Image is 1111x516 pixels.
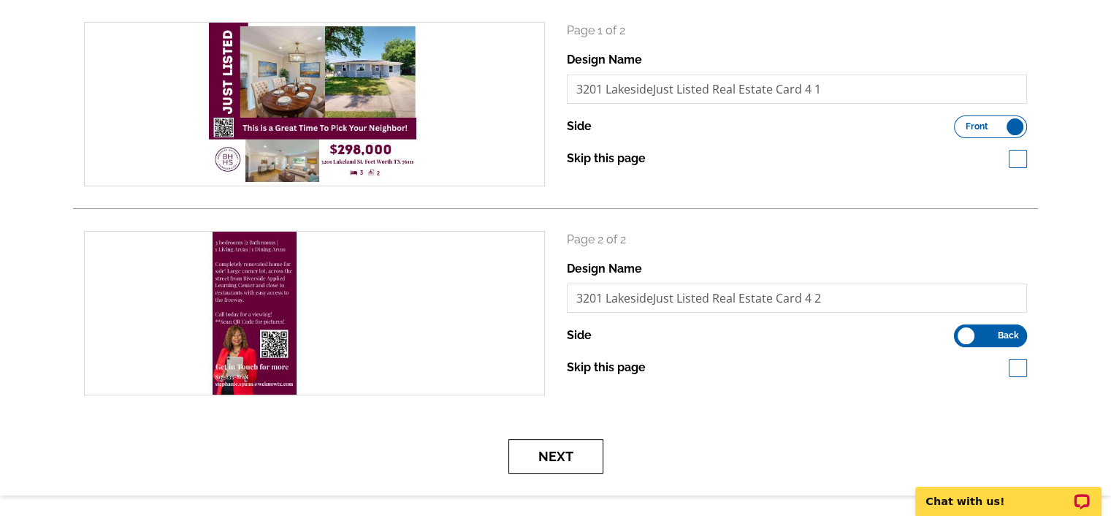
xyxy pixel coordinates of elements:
button: Next [508,439,603,474]
label: Skip this page [567,359,646,376]
input: File Name [567,284,1028,313]
label: Side [567,327,592,344]
label: Skip this page [567,150,646,167]
iframe: LiveChat chat widget [906,470,1111,516]
p: Page 1 of 2 [567,22,1028,39]
label: Design Name [567,51,642,69]
label: Design Name [567,260,642,278]
input: File Name [567,75,1028,104]
label: Side [567,118,592,135]
span: Back [998,332,1019,339]
span: Front [966,123,988,130]
p: Page 2 of 2 [567,231,1028,248]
